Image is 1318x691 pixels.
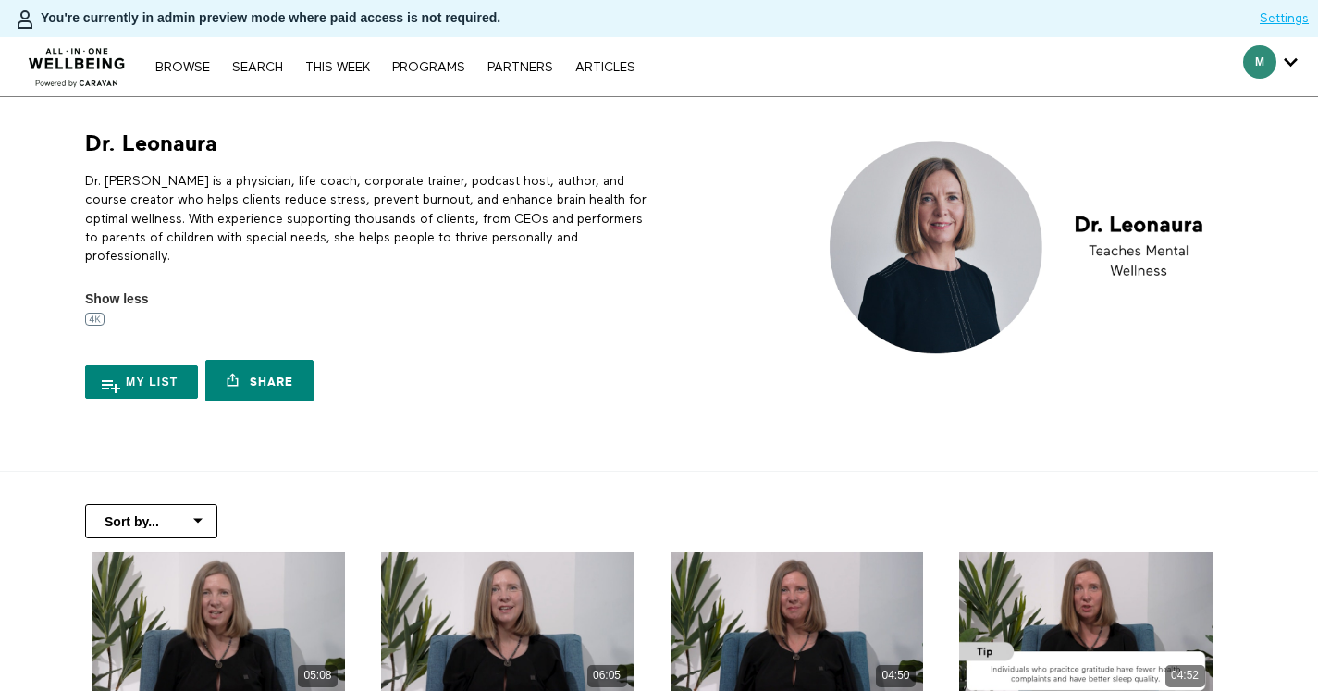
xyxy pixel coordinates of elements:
[14,8,36,31] img: person-bdfc0eaa9744423c596e6e1c01710c89950b1dff7c83b5d61d716cfd8139584f.svg
[296,61,379,74] a: THIS WEEK
[1229,37,1312,96] div: Secondary
[85,313,105,326] img: 4K badge
[478,61,562,74] a: PARTNERS
[566,61,645,74] a: ARTICLES
[223,61,292,74] a: Search
[298,665,338,686] div: 05:08
[876,665,916,686] div: 04:50
[85,365,198,399] button: My list
[205,360,313,401] a: Share
[814,130,1233,365] img: Dr. Leonaura
[383,61,474,74] a: PROGRAMS
[146,61,219,74] a: Browse
[21,34,133,90] img: CARAVAN
[146,57,644,76] nav: Primary
[85,130,217,158] h1: Dr. Leonaura
[85,172,652,265] p: Dr. [PERSON_NAME] is a physician, life coach, corporate trainer, podcast host, author, and course...
[85,290,148,309] span: Show less
[1260,9,1309,28] a: Settings
[1165,665,1205,686] div: 04:52
[587,665,627,686] div: 06:05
